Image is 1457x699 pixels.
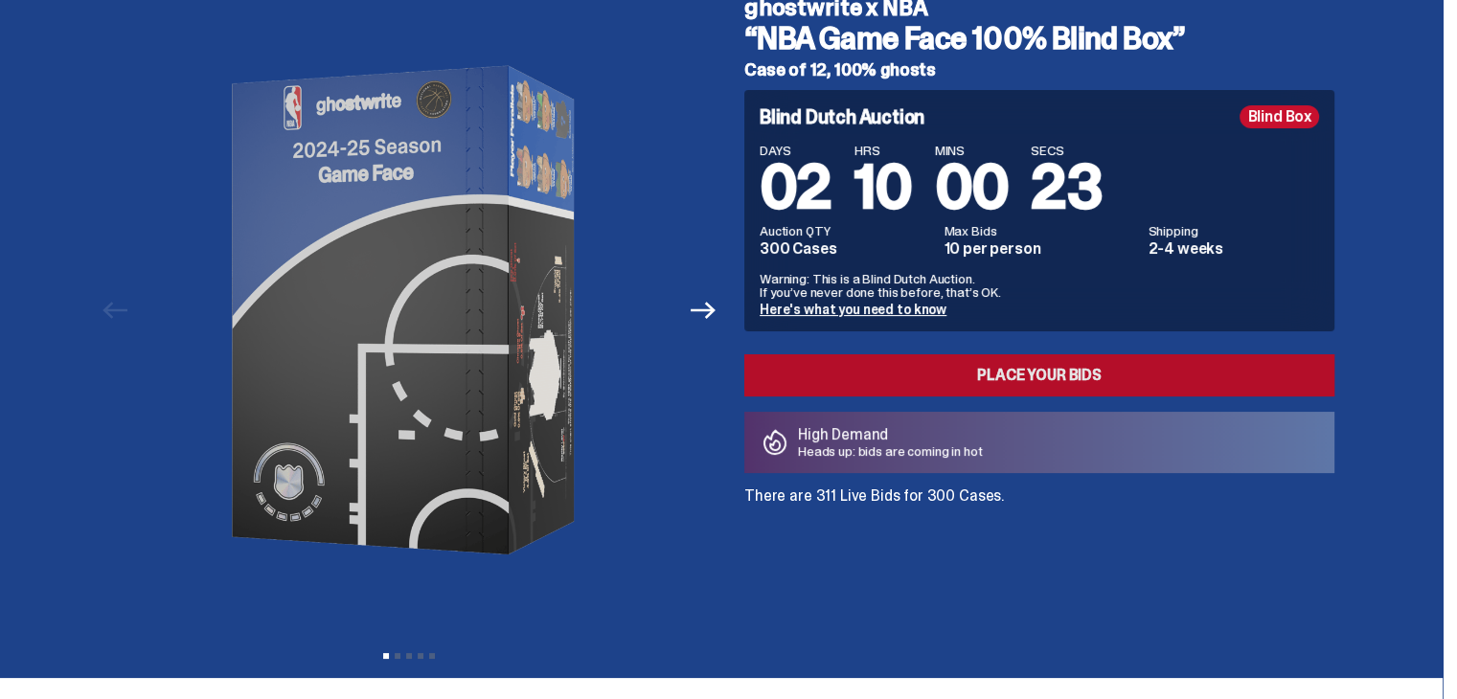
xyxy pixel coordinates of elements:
[760,241,933,257] dd: 300 Cases
[1148,224,1319,237] dt: Shipping
[1240,105,1319,128] div: Blind Box
[395,653,400,659] button: View slide 2
[1031,144,1102,157] span: SECS
[798,444,983,458] p: Heads up: bids are coming in hot
[744,488,1334,504] p: There are 311 Live Bids for 300 Cases.
[744,354,1334,396] a: Place your Bids
[935,147,1009,227] span: 00
[418,653,423,659] button: View slide 4
[854,147,912,227] span: 10
[682,289,724,331] button: Next
[945,224,1137,237] dt: Max Bids
[744,61,1334,79] h5: Case of 12, 100% ghosts
[429,653,435,659] button: View slide 5
[798,427,983,442] p: High Demand
[406,653,412,659] button: View slide 3
[760,272,1319,299] p: Warning: This is a Blind Dutch Auction. If you’ve never done this before, that’s OK.
[760,144,831,157] span: DAYS
[854,144,912,157] span: HRS
[760,301,946,318] a: Here's what you need to know
[383,653,389,659] button: View slide 1
[760,224,933,237] dt: Auction QTY
[744,23,1334,54] h3: “NBA Game Face 100% Blind Box”
[760,147,831,227] span: 02
[1031,147,1102,227] span: 23
[935,144,1009,157] span: MINS
[760,107,924,126] h4: Blind Dutch Auction
[945,241,1137,257] dd: 10 per person
[1148,241,1319,257] dd: 2-4 weeks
